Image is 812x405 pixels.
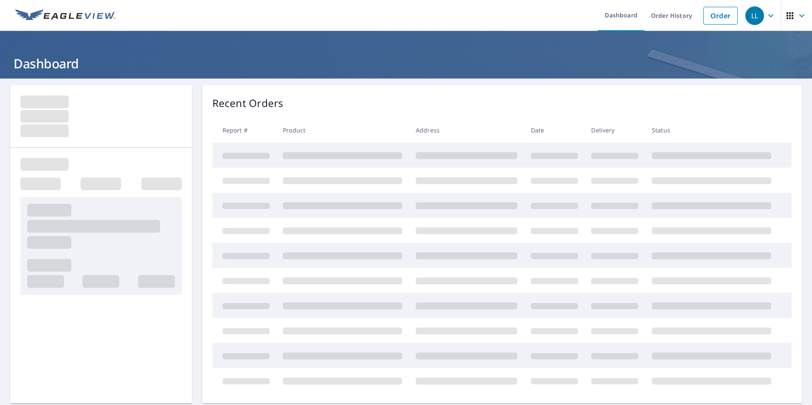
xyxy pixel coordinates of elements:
div: LL [745,6,764,25]
th: Product [276,118,409,143]
th: Date [524,118,585,143]
a: Order [703,7,738,25]
img: EV Logo [15,9,116,22]
th: Delivery [584,118,645,143]
th: Address [409,118,524,143]
th: Status [645,118,778,143]
h1: Dashboard [10,55,802,72]
th: Report # [212,118,276,143]
p: Recent Orders [212,96,284,111]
